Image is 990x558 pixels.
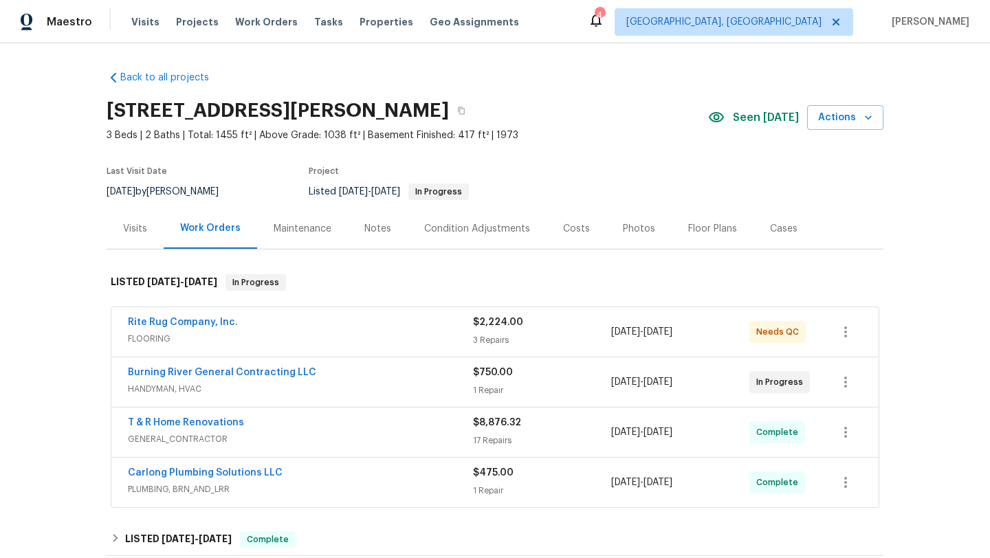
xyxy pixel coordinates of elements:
span: - [147,277,217,287]
span: [DATE] [147,277,180,287]
span: In Progress [756,375,808,389]
span: FLOORING [128,332,473,346]
div: LISTED [DATE]-[DATE]In Progress [107,260,883,304]
span: Complete [241,533,294,546]
span: [DATE] [643,478,672,487]
span: [DATE] [371,187,400,197]
span: - [611,325,672,339]
span: Complete [756,476,804,489]
span: [DATE] [611,478,640,487]
div: Costs [563,222,590,236]
span: [DATE] [107,187,135,197]
div: Maintenance [274,222,331,236]
button: Actions [807,105,883,131]
span: - [611,476,672,489]
div: 1 Repair [473,484,611,498]
span: [DATE] [162,534,195,544]
span: In Progress [227,276,285,289]
span: Geo Assignments [430,15,519,29]
span: $750.00 [473,368,513,377]
div: Work Orders [180,221,241,235]
span: In Progress [410,188,467,196]
span: [DATE] [611,427,640,437]
span: Tasks [314,17,343,27]
span: Project [309,167,339,175]
span: $2,224.00 [473,317,523,327]
h6: LISTED [111,274,217,291]
span: Properties [360,15,413,29]
span: Complete [756,425,804,439]
span: - [339,187,400,197]
h6: LISTED [125,531,232,548]
span: Seen [DATE] [733,111,799,124]
span: $475.00 [473,468,514,478]
a: Burning River General Contracting LLC [128,368,316,377]
div: Visits [123,222,147,236]
span: 3 Beds | 2 Baths | Total: 1455 ft² | Above Grade: 1038 ft² | Basement Finished: 417 ft² | 1973 [107,129,708,142]
span: [DATE] [643,327,672,337]
div: 4 [595,8,604,22]
span: [GEOGRAPHIC_DATA], [GEOGRAPHIC_DATA] [626,15,822,29]
span: GENERAL_CONTRACTOR [128,432,473,446]
span: Maestro [47,15,92,29]
div: Notes [364,222,391,236]
span: Last Visit Date [107,167,167,175]
span: [DATE] [184,277,217,287]
div: 1 Repair [473,383,611,397]
span: HANDYMAN, HVAC [128,382,473,396]
div: by [PERSON_NAME] [107,183,235,200]
div: Floor Plans [688,222,737,236]
span: [DATE] [199,534,232,544]
span: [DATE] [611,377,640,387]
span: - [611,425,672,439]
a: T & R Home Renovations [128,418,244,427]
span: [PERSON_NAME] [886,15,969,29]
span: Listed [309,187,469,197]
span: - [611,375,672,389]
span: - [162,534,232,544]
a: Rite Rug Company, Inc. [128,317,238,327]
span: Needs QC [756,325,804,339]
div: Photos [623,222,655,236]
span: Projects [176,15,219,29]
a: Back to all projects [107,71,239,85]
span: Visits [131,15,159,29]
span: $8,876.32 [473,418,521,427]
span: PLUMBING, BRN_AND_LRR [128,482,473,496]
div: Condition Adjustments [424,222,530,236]
span: [DATE] [643,427,672,437]
span: Actions [818,109,872,126]
h2: [STREET_ADDRESS][PERSON_NAME] [107,104,449,118]
a: Carlong Plumbing Solutions LLC [128,468,283,478]
div: 17 Repairs [473,434,611,447]
span: [DATE] [611,327,640,337]
span: [DATE] [339,187,368,197]
span: Work Orders [235,15,298,29]
div: Cases [770,222,797,236]
span: [DATE] [643,377,672,387]
div: LISTED [DATE]-[DATE]Complete [107,523,883,556]
button: Copy Address [449,98,474,123]
div: 3 Repairs [473,333,611,347]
